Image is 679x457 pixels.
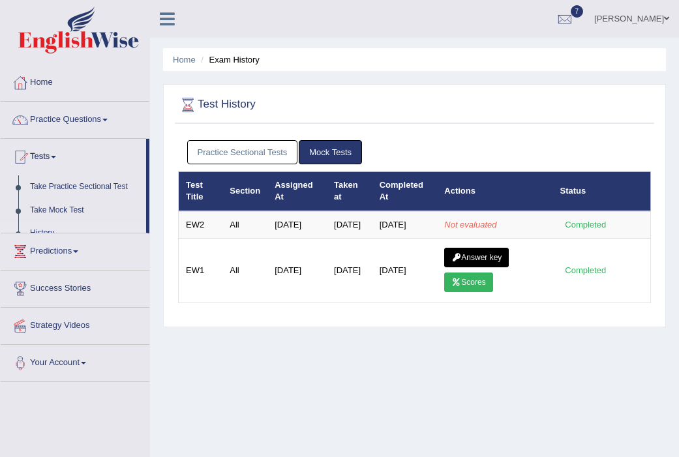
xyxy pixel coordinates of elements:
[571,5,584,18] span: 7
[560,218,611,231] div: Completed
[1,102,149,134] a: Practice Questions
[222,211,267,239] td: All
[267,239,327,303] td: [DATE]
[553,171,651,211] th: Status
[437,171,552,211] th: Actions
[179,239,223,303] td: EW1
[179,211,223,239] td: EW2
[560,263,611,277] div: Completed
[179,171,223,211] th: Test Title
[173,55,196,65] a: Home
[1,271,149,303] a: Success Stories
[444,248,509,267] a: Answer key
[178,95,472,115] h2: Test History
[327,211,372,239] td: [DATE]
[1,233,149,266] a: Predictions
[1,65,149,97] a: Home
[1,308,149,340] a: Strategy Videos
[24,199,146,222] a: Take Mock Test
[198,53,260,66] li: Exam History
[1,139,146,171] a: Tests
[24,175,146,199] a: Take Practice Sectional Test
[222,171,267,211] th: Section
[187,140,298,164] a: Practice Sectional Tests
[267,211,327,239] td: [DATE]
[444,220,496,229] em: Not evaluated
[222,239,267,303] td: All
[267,171,327,211] th: Assigned At
[444,273,492,292] a: Scores
[327,239,372,303] td: [DATE]
[372,239,438,303] td: [DATE]
[1,345,149,377] a: Your Account
[24,222,146,245] a: History
[372,171,438,211] th: Completed At
[372,211,438,239] td: [DATE]
[327,171,372,211] th: Taken at
[299,140,362,164] a: Mock Tests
